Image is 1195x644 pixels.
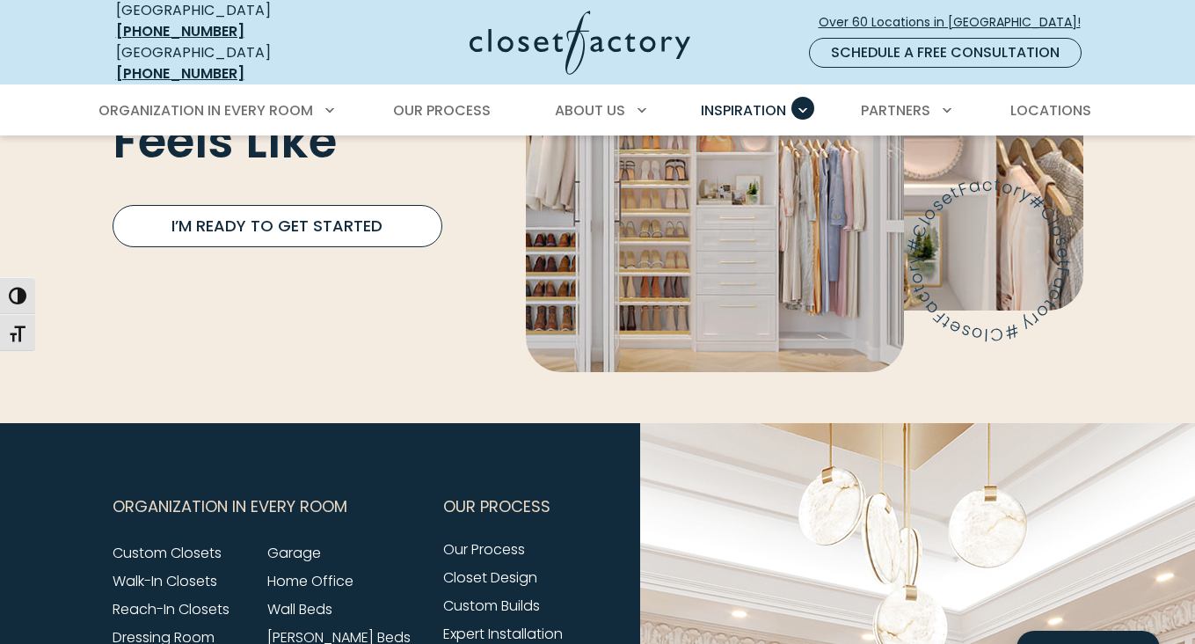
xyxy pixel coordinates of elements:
[1125,300,1149,324] text: o
[116,42,332,84] div: [GEOGRAPHIC_DATA]
[1111,311,1132,337] text: y
[98,100,313,121] span: Organization in Every Room
[1030,185,1052,210] text: e
[113,485,422,529] button: Footer Subnav Button - Organization in Every Room
[1094,174,1111,200] text: o
[1050,176,1066,201] text: F
[1088,173,1097,196] text: t
[1119,308,1139,331] text: r
[818,7,1096,38] a: Over 60 Locations in [GEOGRAPHIC_DATA]!
[861,100,930,121] span: Partners
[1145,267,1169,279] text: F
[1022,304,1044,327] text: F
[113,571,217,591] a: Walk-In Closets
[1082,322,1097,347] text: C
[1008,212,1031,228] text: l
[443,539,525,560] a: Our Process
[1118,189,1145,216] text: #
[996,235,1023,253] text: #
[996,263,1021,272] text: r
[701,100,786,121] span: Inspiration
[1012,296,1038,319] text: a
[1077,172,1088,196] text: c
[267,599,332,619] a: Wall Beds
[443,567,537,588] a: Closet Design
[1031,311,1048,333] text: t
[1021,194,1043,216] text: s
[1076,323,1082,347] text: l
[526,3,904,372] img: Reach in closet organization
[113,485,347,529] span: Organization in Every Room
[1010,100,1091,121] span: Locations
[997,270,1023,286] text: o
[1052,318,1067,343] text: s
[995,252,1019,263] text: y
[113,108,337,174] span: Feels Like
[1061,173,1077,199] text: a
[443,485,587,529] button: Footer Subnav Button - Our Process
[443,596,540,616] a: Custom Builds
[86,86,1110,135] nav: Primary Menu
[1011,201,1037,224] text: o
[443,485,550,529] span: Our Process
[267,571,353,591] a: Home Office
[1063,321,1077,347] text: o
[443,624,563,644] a: Expert Installation
[1001,281,1024,295] text: t
[1038,314,1059,340] text: e
[1111,182,1131,208] text: y
[1104,179,1119,203] text: r
[116,21,244,41] a: [PHONE_NUMBER]
[1148,260,1169,267] text: t
[1001,219,1028,241] text: C
[267,543,321,563] a: Garage
[1095,318,1115,346] text: #
[1042,180,1057,203] text: t
[113,543,222,563] a: Custom Closets
[819,13,1095,32] span: Over 60 Locations in [GEOGRAPHIC_DATA]!
[470,11,690,75] img: Closet Factory Logo
[1136,285,1162,305] text: c
[1137,215,1160,231] text: l
[113,599,230,619] a: Reach-In Closets
[393,100,491,121] span: Our Process
[555,100,625,121] span: About Us
[113,205,442,247] a: I’m Ready to Get Started
[1141,274,1168,293] text: a
[1143,235,1168,248] text: s
[809,38,1082,68] a: Schedule a Free Consultation
[1004,286,1030,307] text: c
[116,63,244,84] a: [PHONE_NUMBER]
[1129,201,1156,226] text: C
[1133,296,1155,313] text: t
[1139,221,1165,239] text: o
[1146,247,1170,260] text: e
